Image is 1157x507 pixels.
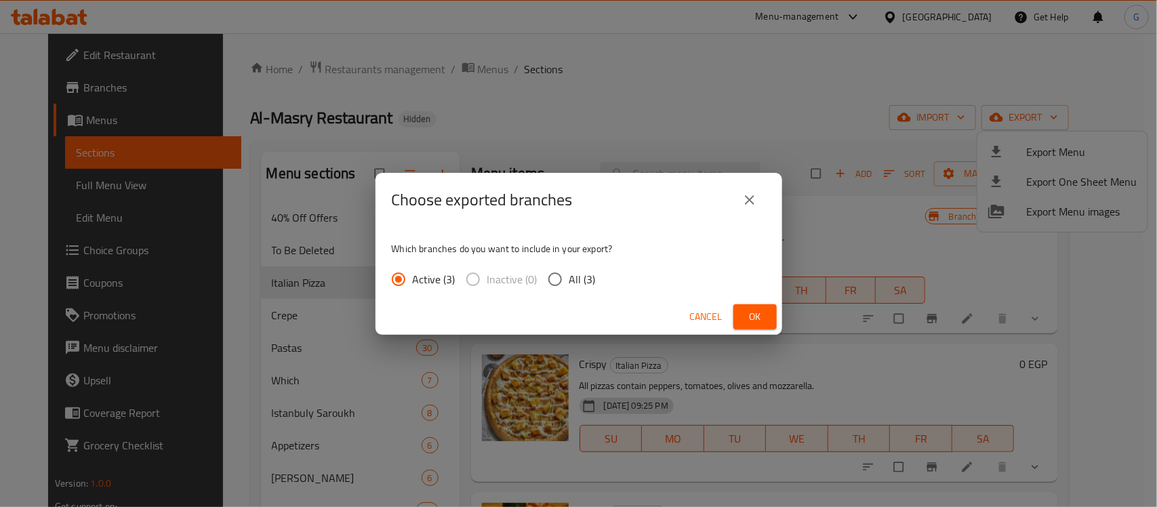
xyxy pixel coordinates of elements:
[733,304,777,329] button: Ok
[392,242,766,256] p: Which branches do you want to include in your export?
[744,308,766,325] span: Ok
[487,271,537,287] span: Inactive (0)
[569,271,596,287] span: All (3)
[392,189,573,211] h2: Choose exported branches
[685,304,728,329] button: Cancel
[413,271,455,287] span: Active (3)
[733,184,766,216] button: close
[690,308,723,325] span: Cancel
